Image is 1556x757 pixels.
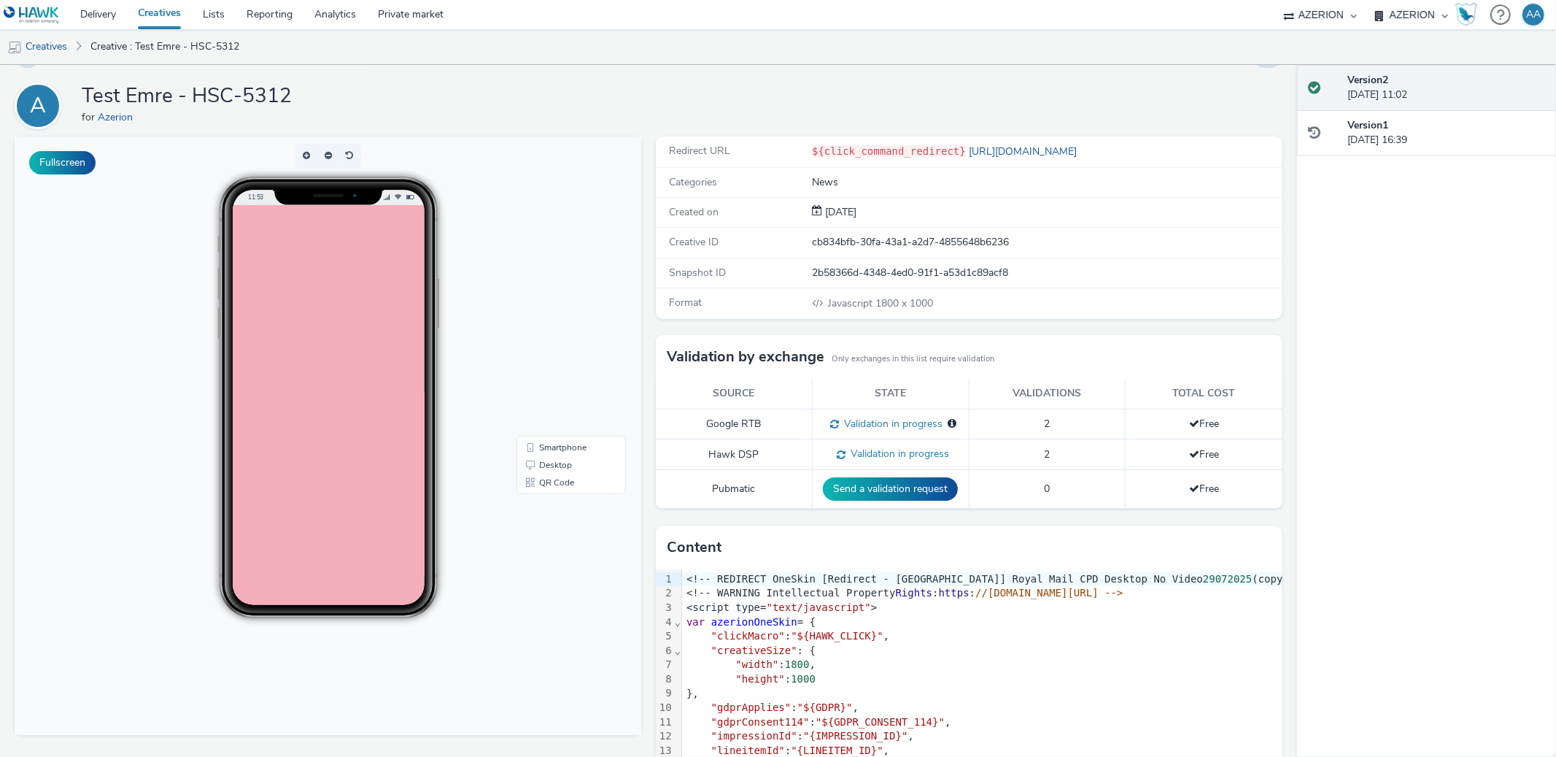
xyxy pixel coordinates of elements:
[674,645,681,656] span: Fold line
[83,29,247,64] a: Creative : Test Emre - HSC-5312
[98,110,139,124] a: Azerion
[525,307,572,315] span: Smartphone
[686,616,705,628] span: var
[1044,482,1050,496] span: 0
[682,601,1506,615] div: <script type= >
[682,615,1506,630] div: = {
[682,687,1506,702] div: },
[791,745,883,756] span: "{LINEITEM_ID}"
[667,537,721,558] h3: Content
[735,658,778,670] span: "width"
[975,587,1123,599] span: //[DOMAIN_NAME][URL] -->
[711,616,797,628] span: azerionOneSkin
[1044,417,1050,431] span: 2
[1526,4,1541,26] div: AA
[711,645,797,656] span: "creativeSize"
[656,672,674,687] div: 8
[656,644,674,658] div: 6
[785,658,810,670] span: 1800
[656,572,674,587] div: 1
[839,417,942,431] span: Validation in progress
[669,235,719,249] span: Creative ID
[969,379,1126,409] th: Validations
[803,730,907,742] span: "{IMPRESSION_ID}"
[15,99,67,112] a: A
[966,145,1083,158] a: [URL][DOMAIN_NAME]
[682,729,1506,744] div: : ,
[791,673,816,685] span: 1000
[82,82,292,110] h1: Test Emre - HSC-5312
[711,730,797,742] span: "impressionId"
[832,353,994,365] small: Only exchanges in this list require validation
[669,144,730,158] span: Redirect URL
[1189,417,1219,431] span: Free
[667,346,824,368] h3: Validation by exchange
[1044,447,1050,461] span: 2
[1347,73,1388,87] strong: Version 2
[1347,118,1544,148] div: [DATE] 16:39
[827,296,933,310] span: 1800 x 1000
[656,658,674,672] div: 7
[525,324,557,333] span: Desktop
[1189,482,1219,496] span: Free
[767,602,871,613] span: "text/javascript"
[797,702,853,713] span: "${GDPR}"
[505,302,608,320] li: Smartphone
[656,615,674,630] div: 4
[1455,3,1483,26] a: Hawk Academy
[82,110,98,124] span: for
[656,409,813,439] td: Google RTB
[656,686,674,701] div: 9
[828,296,875,310] span: Javascript
[1126,379,1282,409] th: Total cost
[735,673,784,685] span: "height"
[505,320,608,337] li: Desktop
[822,205,856,219] span: [DATE]
[233,56,249,64] span: 11:53
[711,716,810,728] span: "gdprConsent114"
[669,205,719,219] span: Created on
[674,616,681,628] span: Fold line
[656,586,674,601] div: 2
[812,235,1280,250] div: cb834bfb-30fa-43a1-a2d7-4855648b6236
[711,702,791,713] span: "gdprApplies"
[1455,3,1477,26] img: Hawk Academy
[656,470,813,509] td: Pubmatic
[656,601,674,615] div: 3
[682,658,1506,672] div: : ,
[812,379,969,409] th: State
[7,40,22,55] img: mobile
[669,296,702,310] span: Format
[1347,73,1544,103] div: [DATE] 11:02
[4,6,60,24] img: undefined Logo
[682,672,1506,687] div: :
[1203,573,1252,585] span: 29072025
[29,151,96,174] button: Fullscreen
[711,745,785,756] span: "lineitemId"
[812,175,1280,190] div: News
[791,630,883,642] span: "${HAWK_CLICK}"
[682,701,1506,715] div: : ,
[1347,118,1388,132] strong: Version 1
[939,587,969,599] span: https
[682,572,1506,587] div: <!-- REDIRECT OneSkin [Redirect - [GEOGRAPHIC_DATA]] Royal Mail CPD Desktop No Video (copy of ) -...
[816,716,945,728] span: "${GDPR_CONSENT_114}"
[30,85,46,126] div: A
[656,629,674,644] div: 5
[505,337,608,355] li: QR Code
[812,145,966,157] code: ${click_command_redirect}
[669,266,726,280] span: Snapshot ID
[896,587,933,599] span: Rights
[656,379,813,409] th: Source
[525,342,560,350] span: QR Code
[656,729,674,744] div: 12
[823,477,958,501] button: Send a validation request
[822,205,856,220] div: Creation 14 August 2025, 16:39
[669,175,717,189] span: Categories
[682,715,1506,730] div: : ,
[711,630,785,642] span: "clickMacro"
[656,701,674,715] div: 10
[682,629,1506,644] div: : ,
[845,447,949,461] span: Validation in progress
